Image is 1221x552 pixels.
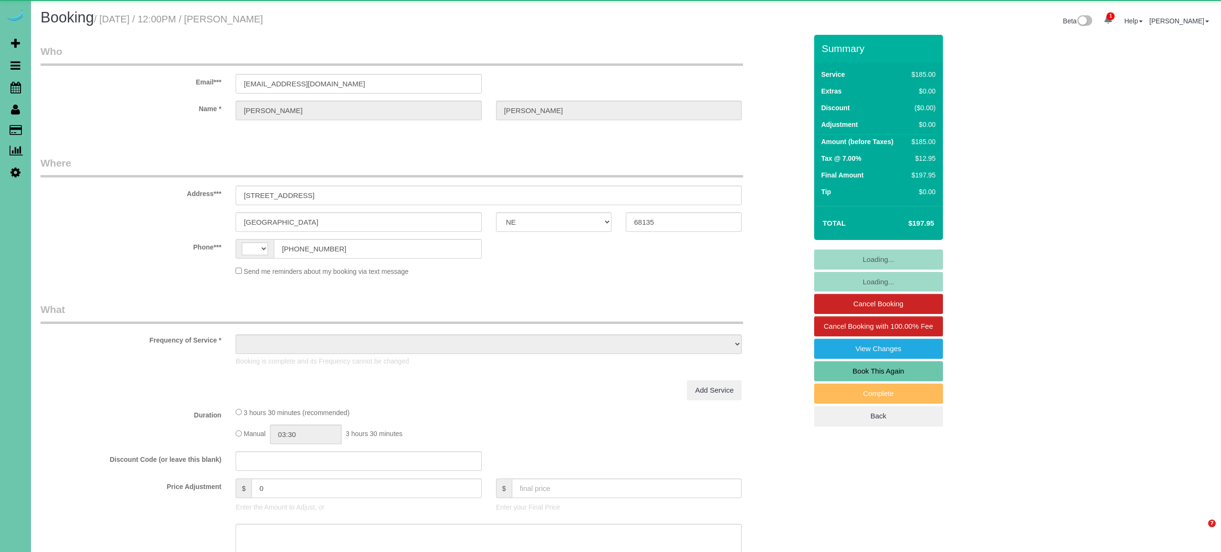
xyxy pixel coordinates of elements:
span: $ [496,479,512,498]
legend: What [41,302,743,324]
div: $0.00 [908,120,935,129]
span: 3 hours 30 minutes (recommended) [244,409,350,417]
label: Frequency of Service * [33,332,228,345]
label: Discount [821,103,850,113]
a: 1 [1099,10,1118,31]
div: $0.00 [908,86,935,96]
p: Enter the Amount to Adjust, or [236,502,482,512]
div: $185.00 [908,137,935,146]
div: ($0.00) [908,103,935,113]
label: Final Amount [821,170,864,180]
small: / [DATE] / 12:00PM / [PERSON_NAME] [94,14,263,24]
a: Beta [1063,17,1093,25]
h4: $197.95 [880,219,934,228]
div: $0.00 [908,187,935,197]
a: Book This Again [814,361,943,381]
span: Manual [244,430,266,438]
label: Service [821,70,845,79]
img: Automaid Logo [6,10,25,23]
a: Cancel Booking [814,294,943,314]
span: $ [236,479,251,498]
legend: Who [41,44,743,66]
label: Duration [33,407,228,420]
span: Send me reminders about my booking via text message [244,268,409,275]
label: Adjustment [821,120,858,129]
strong: Total [823,219,846,227]
label: Price Adjustment [33,479,228,491]
div: $197.95 [908,170,935,180]
a: Cancel Booking with 100.00% Fee [814,316,943,336]
iframe: Intercom live chat [1189,520,1211,542]
span: 1 [1107,12,1115,20]
label: Tax @ 7.00% [821,154,861,163]
a: Add Service [687,380,742,400]
a: View Changes [814,339,943,359]
input: final price [512,479,742,498]
span: Cancel Booking with 100.00% Fee [824,322,933,330]
div: $12.95 [908,154,935,163]
a: Back [814,406,943,426]
label: Tip [821,187,831,197]
h3: Summary [822,43,938,54]
legend: Where [41,156,743,177]
p: Booking is complete and its Frequency cannot be changed [236,356,742,366]
p: Enter your Final Price [496,502,742,512]
a: [PERSON_NAME] [1149,17,1209,25]
img: New interface [1076,15,1092,28]
div: $185.00 [908,70,935,79]
span: 7 [1208,520,1216,527]
span: Booking [41,9,94,26]
span: 3 hours 30 minutes [346,430,403,438]
label: Discount Code (or leave this blank) [33,451,228,464]
label: Name * [33,101,228,114]
label: Amount (before Taxes) [821,137,893,146]
a: Help [1124,17,1143,25]
label: Extras [821,86,842,96]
